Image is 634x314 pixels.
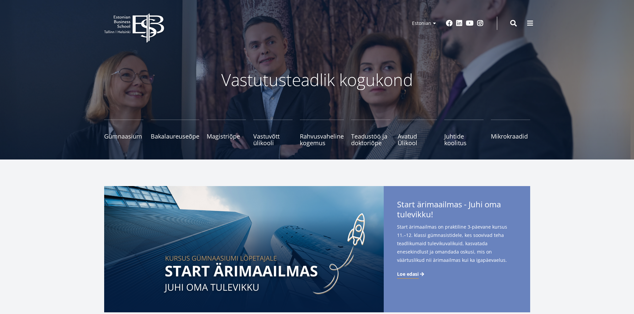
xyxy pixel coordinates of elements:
[466,20,474,27] a: Youtube
[351,133,390,146] span: Teadustöö ja doktoriõpe
[397,199,517,221] span: Start ärimaailmas - Juhi oma
[300,120,344,146] a: Rahvusvaheline kogemus
[104,186,384,312] img: Start arimaailmas
[104,133,143,140] span: Gümnaasium
[398,120,437,146] a: Avatud Ülikool
[151,133,199,140] span: Bakalaureuseõpe
[253,120,293,146] a: Vastuvõtt ülikooli
[141,70,494,90] p: Vastutusteadlik kogukond
[446,20,453,27] a: Facebook
[477,20,484,27] a: Instagram
[444,133,484,146] span: Juhtide koolitus
[351,120,390,146] a: Teadustöö ja doktoriõpe
[491,133,530,140] span: Mikrokraadid
[207,133,246,140] span: Magistriõpe
[207,120,246,146] a: Magistriõpe
[397,271,419,277] span: Loe edasi
[300,133,344,146] span: Rahvusvaheline kogemus
[253,133,293,146] span: Vastuvõtt ülikooli
[444,120,484,146] a: Juhtide koolitus
[397,271,425,277] a: Loe edasi
[104,120,143,146] a: Gümnaasium
[398,133,437,146] span: Avatud Ülikool
[456,20,463,27] a: Linkedin
[151,120,199,146] a: Bakalaureuseõpe
[491,120,530,146] a: Mikrokraadid
[397,223,517,264] span: Start ärimaailmas on praktiline 3-päevane kursus 11.–12. klassi gümnasistidele, kes soovivad teha...
[397,209,433,219] span: tulevikku!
